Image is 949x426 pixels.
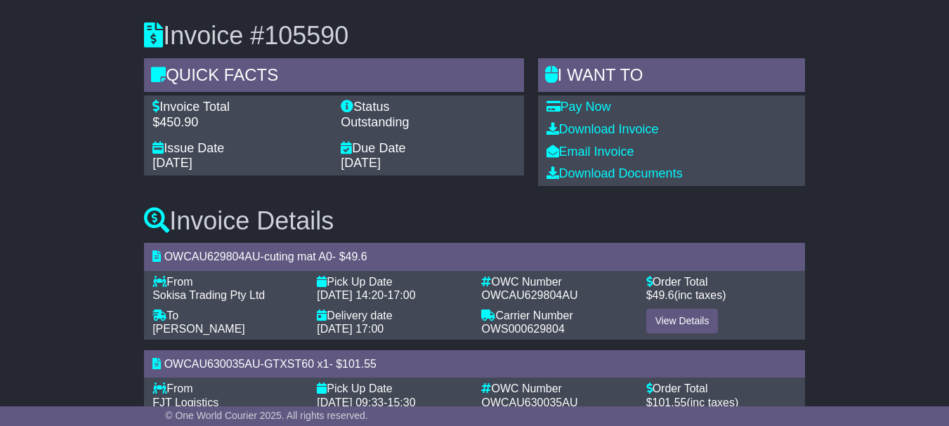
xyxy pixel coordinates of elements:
[152,100,327,115] div: Invoice Total
[164,251,261,262] span: OWCAU629804AU
[547,100,611,114] a: Pay Now
[653,397,687,408] span: 101.55
[317,275,467,288] div: Pick Up Date
[152,141,327,157] div: Issue Date
[481,397,577,408] span: OWCAU630035AU
[152,275,303,288] div: From
[144,243,805,270] div: - - $
[646,382,797,395] div: Order Total
[165,410,368,421] span: © One World Courier 2025. All rights reserved.
[341,156,515,171] div: [DATE]
[341,141,515,157] div: Due Date
[481,323,564,335] span: OWS000629804
[317,309,467,322] div: Delivery date
[164,358,261,370] span: OWCAU630035AU
[144,22,805,50] h3: Invoice #105590
[152,115,327,131] div: $450.90
[152,156,327,171] div: [DATE]
[144,207,805,235] h3: Invoice Details
[538,58,805,96] div: I WANT to
[388,289,416,301] span: 17:00
[481,289,577,301] span: OWCAU629804AU
[646,396,797,409] div: $ (inc taxes)
[646,309,719,333] a: View Details
[317,288,467,302] div: -
[481,309,631,322] div: Carrier Number
[144,58,523,96] div: Quick Facts
[481,382,631,395] div: OWC Number
[341,100,515,115] div: Status
[341,115,515,131] div: Outstanding
[317,397,384,408] span: [DATE] 09:33
[317,289,384,301] span: [DATE] 14:20
[317,382,467,395] div: Pick Up Date
[646,275,797,288] div: Order Total
[144,350,805,378] div: - - $
[152,309,303,322] div: To
[317,396,467,409] div: -
[481,275,631,288] div: OWC Number
[264,251,332,262] span: cuting mat A0
[342,358,377,370] span: 101.55
[547,145,634,159] a: Email Invoice
[653,289,674,301] span: 49.6
[152,397,218,408] span: FJT Logistics
[152,382,303,395] div: From
[547,122,659,136] a: Download Invoice
[264,358,329,370] span: GTXST60 x1
[152,323,245,335] span: [PERSON_NAME]
[346,251,367,262] span: 49.6
[152,289,265,301] span: Sokisa Trading Pty Ltd
[547,166,683,180] a: Download Documents
[646,288,797,302] div: $ (inc taxes)
[388,397,416,408] span: 15:30
[317,323,384,335] span: [DATE] 17:00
